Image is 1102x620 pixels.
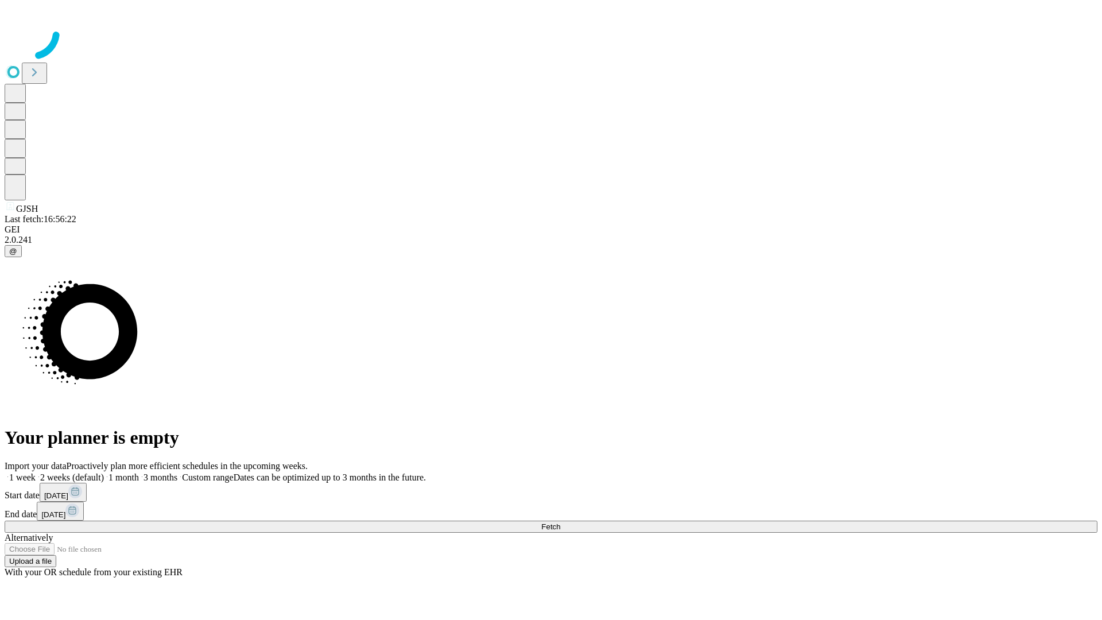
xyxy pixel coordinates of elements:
[5,502,1097,521] div: End date
[5,235,1097,245] div: 2.0.241
[67,461,308,471] span: Proactively plan more efficient schedules in the upcoming weeks.
[40,483,87,502] button: [DATE]
[5,427,1097,448] h1: Your planner is empty
[182,472,233,482] span: Custom range
[234,472,426,482] span: Dates can be optimized up to 3 months in the future.
[37,502,84,521] button: [DATE]
[143,472,177,482] span: 3 months
[41,510,65,519] span: [DATE]
[5,533,53,542] span: Alternatively
[5,245,22,257] button: @
[5,224,1097,235] div: GEI
[5,567,183,577] span: With your OR schedule from your existing EHR
[40,472,104,482] span: 2 weeks (default)
[44,491,68,500] span: [DATE]
[5,521,1097,533] button: Fetch
[9,247,17,255] span: @
[108,472,139,482] span: 1 month
[5,214,76,224] span: Last fetch: 16:56:22
[16,204,38,214] span: GJSH
[5,555,56,567] button: Upload a file
[9,472,36,482] span: 1 week
[5,483,1097,502] div: Start date
[541,522,560,531] span: Fetch
[5,461,67,471] span: Import your data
